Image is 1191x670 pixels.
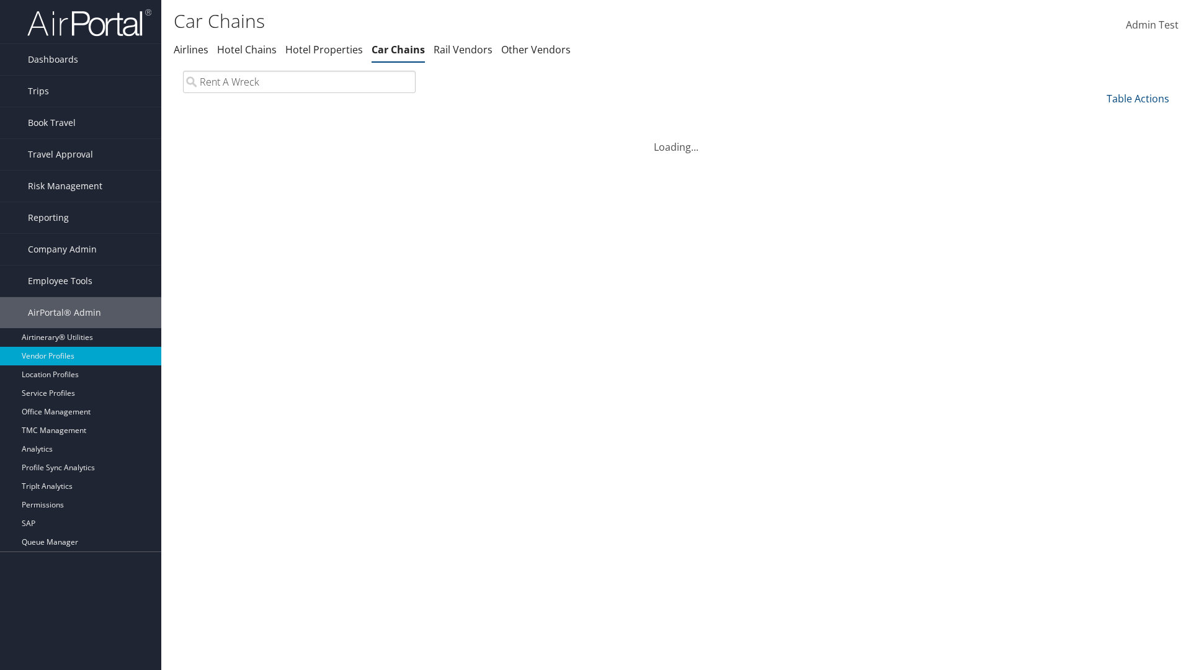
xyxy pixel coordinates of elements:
h1: Car Chains [174,8,844,34]
span: Admin Test [1126,18,1179,32]
a: Hotel Properties [285,43,363,56]
span: Trips [28,76,49,107]
span: Company Admin [28,234,97,265]
span: Dashboards [28,44,78,75]
div: Loading... [174,125,1179,154]
a: Hotel Chains [217,43,277,56]
a: Admin Test [1126,6,1179,45]
a: Rail Vendors [434,43,493,56]
span: Risk Management [28,171,102,202]
a: Airlines [174,43,208,56]
span: Reporting [28,202,69,233]
span: Book Travel [28,107,76,138]
a: Car Chains [372,43,425,56]
a: Other Vendors [501,43,571,56]
span: AirPortal® Admin [28,297,101,328]
img: airportal-logo.png [27,8,151,37]
span: Travel Approval [28,139,93,170]
input: Search [183,71,416,93]
span: Employee Tools [28,266,92,297]
a: Table Actions [1107,92,1169,105]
